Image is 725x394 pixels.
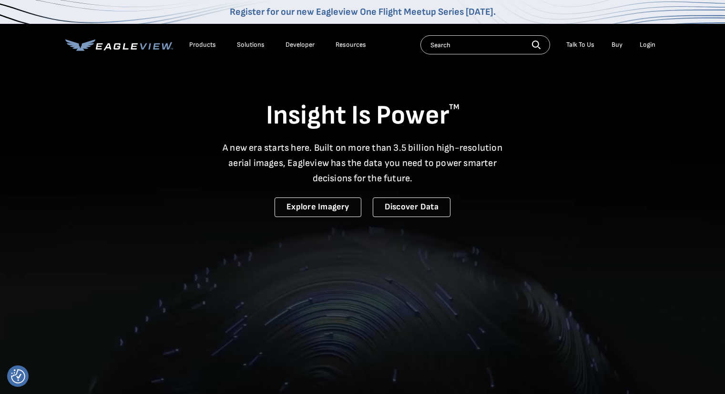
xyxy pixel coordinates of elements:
[612,41,623,49] a: Buy
[286,41,315,49] a: Developer
[65,99,660,133] h1: Insight Is Power
[189,41,216,49] div: Products
[566,41,594,49] div: Talk To Us
[640,41,655,49] div: Login
[420,35,550,54] input: Search
[449,103,460,112] sup: TM
[373,197,450,217] a: Discover Data
[217,140,509,186] p: A new era starts here. Built on more than 3.5 billion high-resolution aerial images, Eagleview ha...
[11,369,25,384] button: Consent Preferences
[230,6,496,18] a: Register for our new Eagleview One Flight Meetup Series [DATE].
[336,41,366,49] div: Resources
[11,369,25,384] img: Revisit consent button
[275,197,361,217] a: Explore Imagery
[237,41,265,49] div: Solutions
